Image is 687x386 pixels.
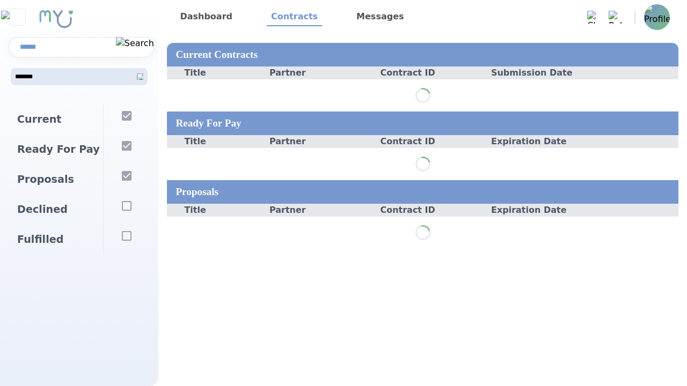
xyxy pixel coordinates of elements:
[9,165,103,195] div: Proposals
[9,225,103,255] div: Fulfilled
[167,204,269,217] div: Title
[167,43,678,66] div: Current Contracts
[269,66,372,79] div: Partner
[609,11,622,24] img: Bell
[474,66,576,79] div: Submission Date
[269,204,372,217] div: Partner
[9,195,103,225] div: Declined
[474,135,576,148] div: Expiration Date
[267,8,322,26] a: Contracts
[474,204,576,217] div: Expiration Date
[167,135,269,148] div: Title
[371,135,474,148] div: Contract ID
[167,66,269,79] div: Title
[587,11,600,24] img: Chat
[9,105,103,135] div: Current
[167,112,678,135] div: Ready For Pay
[644,4,670,30] img: Profile
[352,8,408,26] a: Messages
[9,135,103,165] div: Ready For Pay
[1,11,33,24] img: Close sidebar
[371,204,474,217] div: Contract ID
[269,135,372,148] div: Partner
[371,66,474,79] div: Contract ID
[167,180,678,204] div: Proposals
[176,8,237,26] a: Dashboard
